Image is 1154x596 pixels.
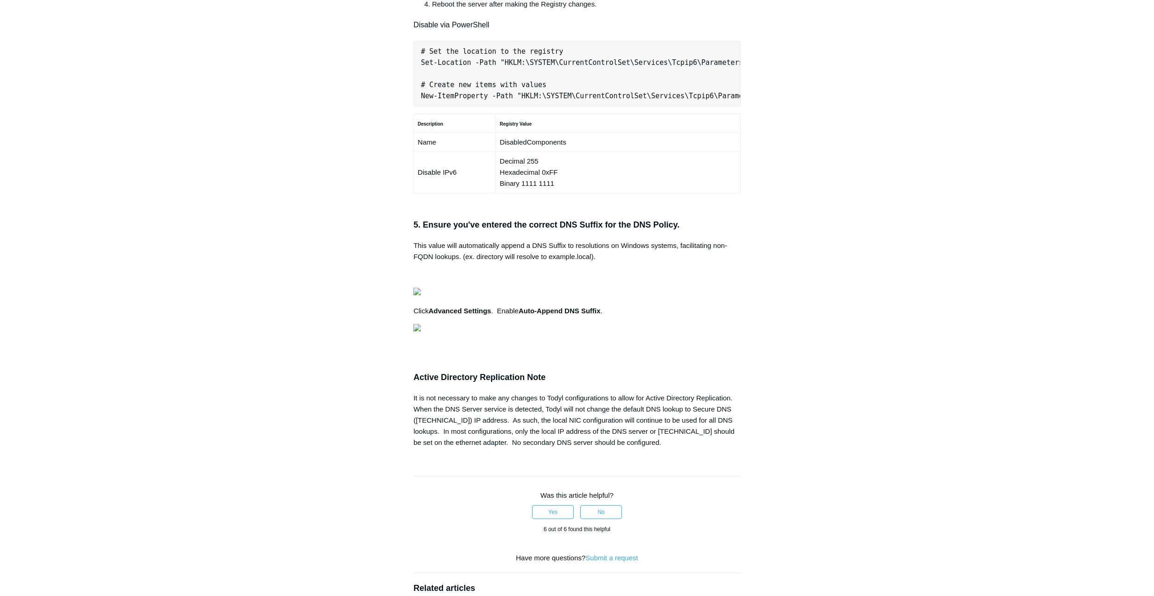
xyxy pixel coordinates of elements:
h3: Active Directory Replication Note [413,371,741,384]
p: Click . Enable . [413,305,741,317]
img: 27414207119379 [413,288,421,295]
strong: Description [418,121,443,127]
h4: Disable via PowerShell [413,19,741,31]
p: This value will automatically append a DNS Suffix to resolutions on Windows systems, facilitating... [413,240,741,262]
strong: Auto-Append DNS Suffix [519,307,601,315]
div: It is not necessary to make any changes to Todyl configurations to allow for Active Directory Rep... [413,393,741,448]
td: DisabledComponents [496,133,740,152]
pre: # Set the location to the registry Set-Location -Path "HKLM:\SYSTEM\CurrentControlSet\Services\Tc... [413,41,741,107]
strong: Advanced Settings [429,307,491,315]
button: This article was not helpful [580,505,622,519]
strong: Registry Value [500,121,532,127]
button: This article was helpful [532,505,574,519]
td: Disable IPv6 [414,152,496,193]
h2: Related articles [413,582,741,595]
h3: 5. Ensure you've entered the correct DNS Suffix for the DNS Policy. [413,218,741,232]
span: Was this article helpful? [540,491,614,499]
td: Name [414,133,496,152]
td: Decimal 255 Hexadecimal 0xFF Binary 1111 1111 [496,152,740,193]
span: 6 out of 6 found this helpful [544,526,610,533]
a: Submit a request [585,554,638,562]
img: 27414169404179 [413,324,421,331]
div: Have more questions? [413,553,741,564]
